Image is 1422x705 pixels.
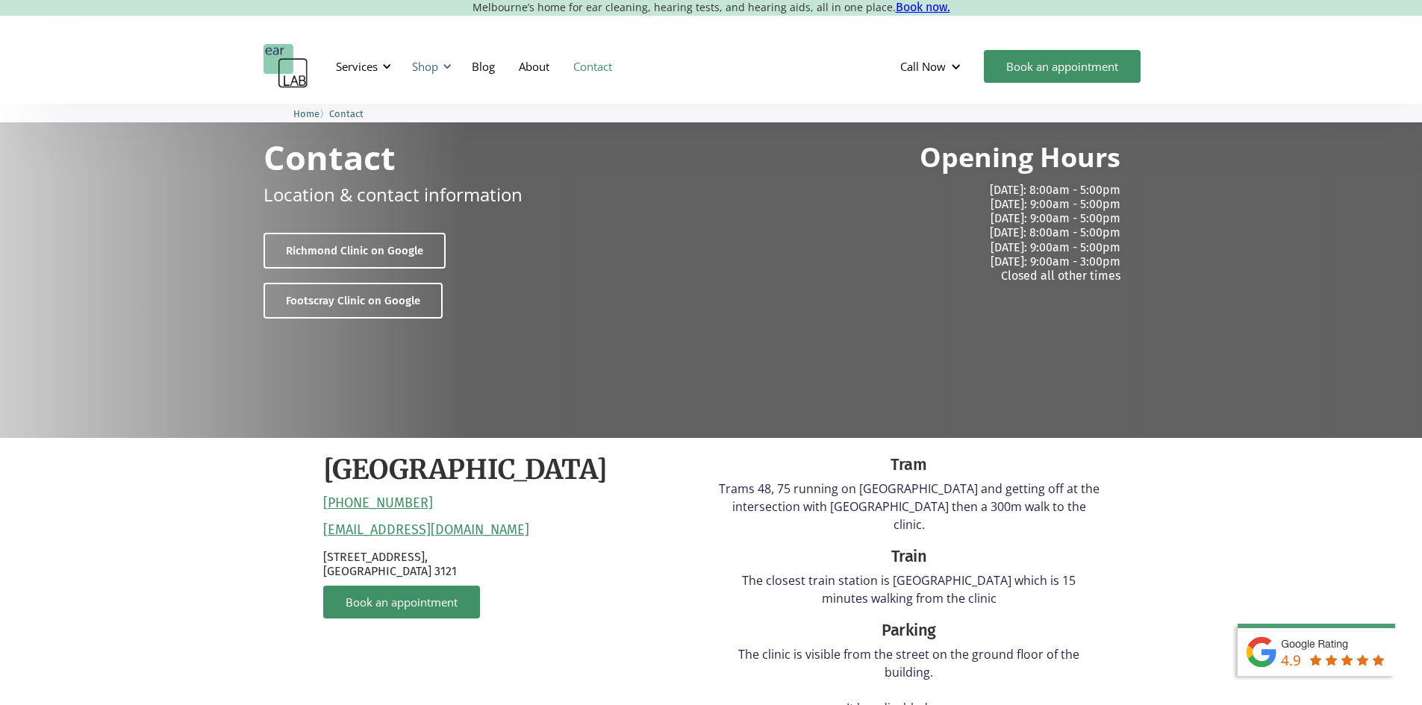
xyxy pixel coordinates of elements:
a: Blog [460,45,507,88]
div: Call Now [900,59,946,74]
p: [STREET_ADDRESS], [GEOGRAPHIC_DATA] 3121 [323,550,704,578]
div: Tram [719,453,1100,477]
a: [PHONE_NUMBER] [323,495,433,512]
a: About [507,45,561,88]
a: Richmond Clinic on Google [263,233,446,269]
div: Train [719,545,1100,568]
h2: [GEOGRAPHIC_DATA] [323,453,608,488]
div: Services [327,44,396,89]
a: Home [293,106,319,120]
div: Parking [719,618,1100,642]
span: Home [293,108,319,119]
a: Book an appointment [323,586,480,618]
div: Call Now [888,44,976,89]
a: Contact [561,45,624,88]
h1: Contact [263,140,396,174]
h2: Opening Hours [920,140,1120,175]
li: 〉 [293,106,329,122]
a: Footscray Clinic on Google [263,283,443,319]
p: Location & contact information [263,181,523,207]
a: Contact [329,106,364,120]
a: home [263,44,308,89]
p: Trams 48, 75 running on [GEOGRAPHIC_DATA] and getting off at the intersection with [GEOGRAPHIC_DA... [719,480,1100,533]
p: [DATE]: 8:00am - 5:00pm [DATE]: 9:00am - 5:00pm [DATE]: 9:00am - 5:00pm [DATE]: 8:00am - 5:00pm [... [723,183,1120,283]
div: Services [336,59,378,74]
span: Contact [329,108,364,119]
div: Shop [412,59,438,74]
div: Shop [403,44,456,89]
a: [EMAIL_ADDRESS][DOMAIN_NAME] [323,522,529,539]
p: The closest train station is [GEOGRAPHIC_DATA] which is 15 minutes walking from the clinic [719,571,1100,607]
a: Book an appointment [984,50,1141,83]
